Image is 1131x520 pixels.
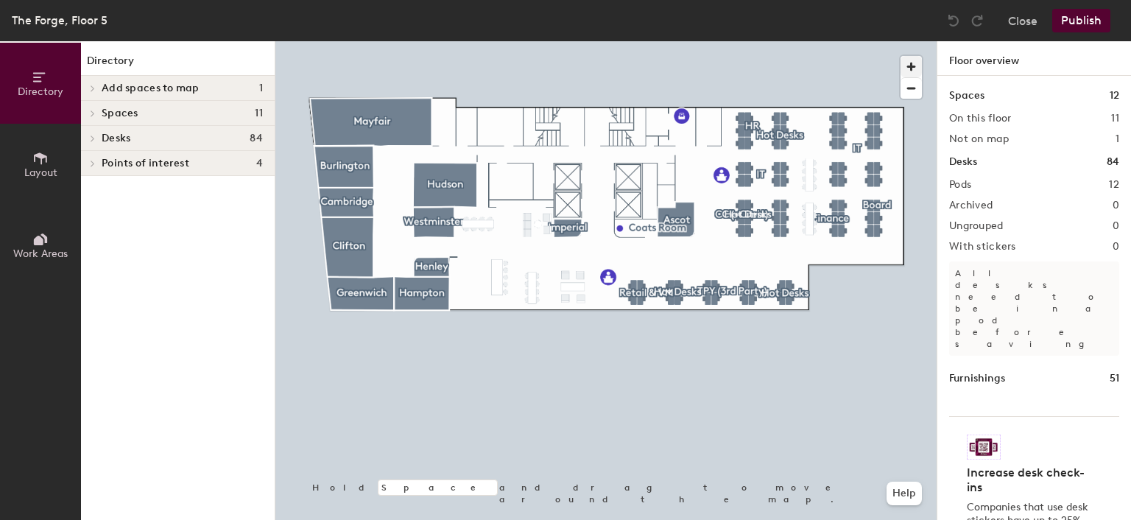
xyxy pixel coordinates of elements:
[946,13,961,28] img: Undo
[1113,200,1119,211] h2: 0
[1110,88,1119,104] h1: 12
[1116,133,1119,145] h2: 1
[12,11,108,29] div: The Forge, Floor 5
[18,85,63,98] span: Directory
[1107,154,1119,170] h1: 84
[102,82,200,94] span: Add spaces to map
[970,13,984,28] img: Redo
[967,465,1093,495] h4: Increase desk check-ins
[250,133,263,144] span: 84
[102,108,138,119] span: Spaces
[259,82,263,94] span: 1
[102,133,130,144] span: Desks
[1109,179,1119,191] h2: 12
[24,166,57,179] span: Layout
[949,113,1012,124] h2: On this floor
[949,88,984,104] h1: Spaces
[949,200,993,211] h2: Archived
[949,154,977,170] h1: Desks
[1111,113,1119,124] h2: 11
[102,158,189,169] span: Points of interest
[1052,9,1110,32] button: Publish
[949,220,1004,232] h2: Ungrouped
[256,158,263,169] span: 4
[949,179,971,191] h2: Pods
[1113,220,1119,232] h2: 0
[81,53,275,76] h1: Directory
[967,435,1001,460] img: Sticker logo
[949,133,1009,145] h2: Not on map
[949,241,1016,253] h2: With stickers
[1113,241,1119,253] h2: 0
[1008,9,1037,32] button: Close
[887,482,922,505] button: Help
[937,41,1131,76] h1: Floor overview
[255,108,263,119] span: 11
[1110,370,1119,387] h1: 51
[949,261,1119,356] p: All desks need to be in a pod before saving
[949,370,1005,387] h1: Furnishings
[13,247,68,260] span: Work Areas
